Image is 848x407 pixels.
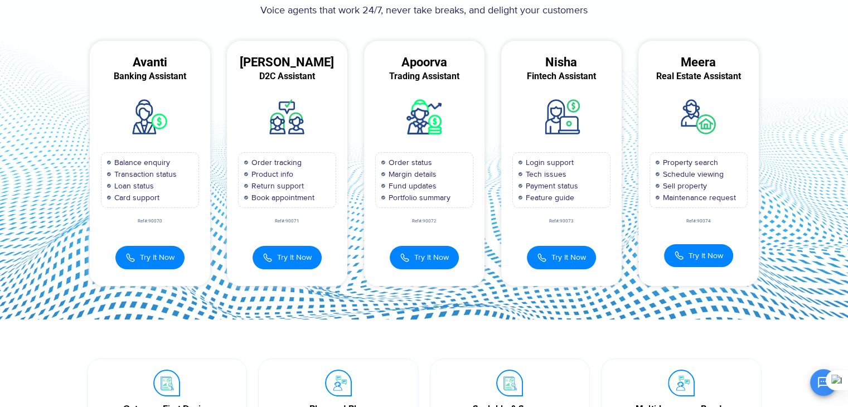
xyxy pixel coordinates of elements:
[523,168,566,180] span: Tech issues
[263,251,273,264] img: Call Icon
[660,157,718,168] span: Property search
[386,157,432,168] span: Order status
[537,251,547,264] img: Call Icon
[501,71,622,81] div: Fintech Assistant
[125,251,135,264] img: Call Icon
[249,157,302,168] span: Order tracking
[249,168,293,180] span: Product info
[660,192,736,203] span: Maintenance request
[414,251,449,263] span: Try It Now
[660,180,707,192] span: Sell property
[400,251,410,264] img: Call Icon
[660,168,724,180] span: Schedule viewing
[674,250,684,260] img: Call Icon
[81,3,767,18] p: Voice agents that work 24/7, never take breaks, and delight your customers
[364,71,484,81] div: Trading Assistant
[112,192,159,203] span: Card support
[386,180,437,192] span: Fund updates
[115,246,185,269] button: Try It Now
[386,168,437,180] span: Margin details
[140,251,175,263] span: Try It Now
[90,71,210,81] div: Banking Assistant
[523,157,574,168] span: Login support
[112,168,177,180] span: Transaction status
[810,369,837,396] button: Open chat
[664,244,733,267] button: Try It Now
[253,246,322,269] button: Try It Now
[527,246,596,269] button: Try It Now
[364,57,484,67] div: Apoorva
[364,219,484,224] div: Ref#:90072
[551,251,586,263] span: Try It Now
[638,71,759,81] div: Real Estate Assistant
[227,71,347,81] div: D2C Assistant
[689,250,723,261] span: Try It Now
[390,246,459,269] button: Try It Now
[277,251,312,263] span: Try It Now
[638,219,759,224] div: Ref#:90074
[386,192,450,203] span: Portfolio summary
[501,57,622,67] div: Nisha
[523,192,574,203] span: Feature guide
[227,57,347,67] div: [PERSON_NAME]
[249,180,304,192] span: Return support
[523,180,578,192] span: Payment status
[90,57,210,67] div: Avanti
[90,219,210,224] div: Ref#:90070
[638,57,759,67] div: Meera
[249,192,314,203] span: Book appointment
[501,219,622,224] div: Ref#:90073
[112,180,154,192] span: Loan status
[112,157,170,168] span: Balance enquiry
[227,219,347,224] div: Ref#:90071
